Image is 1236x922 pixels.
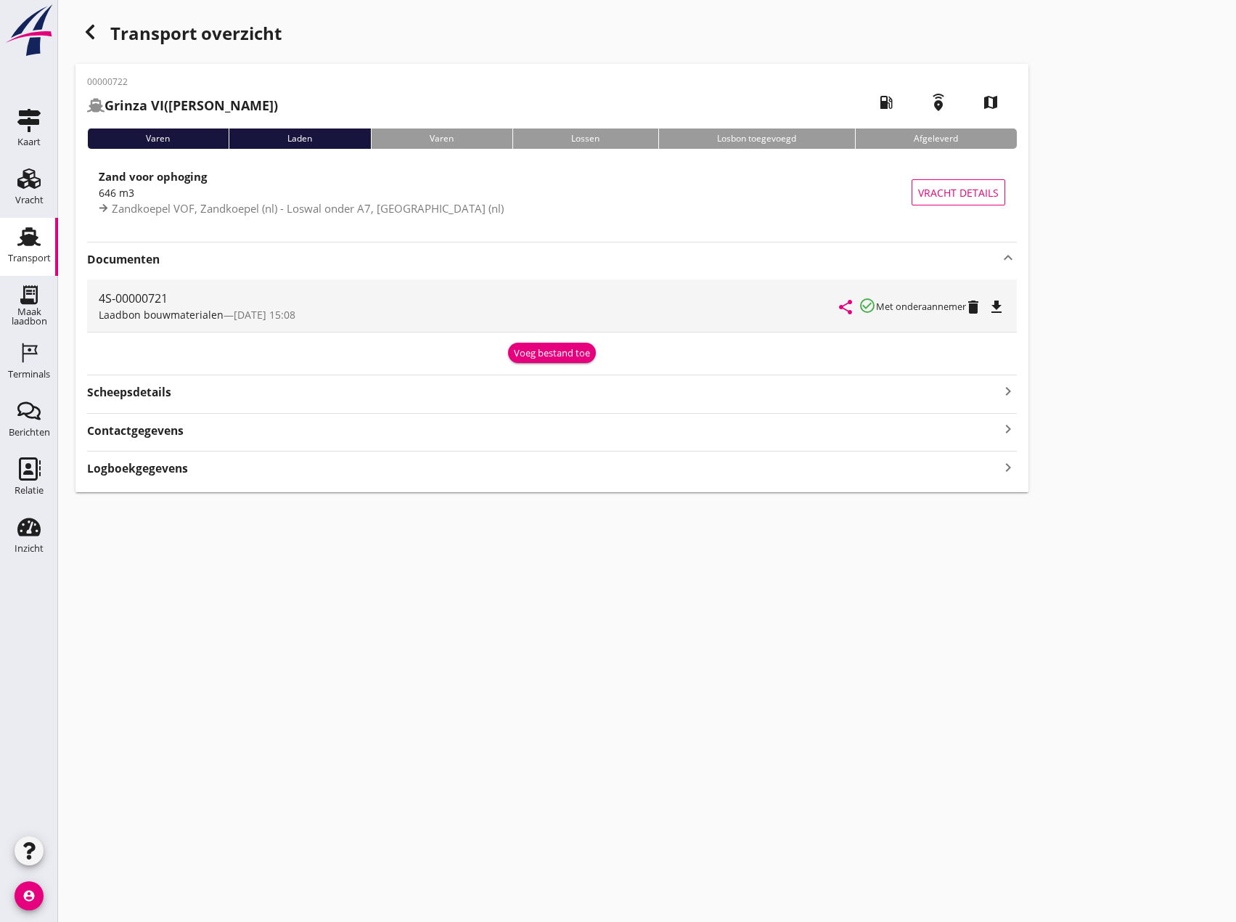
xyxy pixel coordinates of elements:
[99,169,207,184] strong: Zand voor ophoging
[99,290,840,307] div: 4S-00000721
[8,253,51,263] div: Transport
[15,195,44,205] div: Vracht
[859,297,876,314] i: check_circle_outline
[99,308,224,322] span: Laadbon bouwmaterialen
[105,97,164,114] strong: Grinza VI
[837,298,854,316] i: share
[8,370,50,379] div: Terminals
[371,128,512,149] div: Varen
[855,128,1017,149] div: Afgeleverd
[87,384,171,401] strong: Scheepsdetails
[87,96,278,115] h2: ([PERSON_NAME])
[87,76,278,89] p: 00000722
[229,128,371,149] div: Laden
[912,179,1005,205] button: Vracht details
[87,460,188,477] strong: Logboekgegevens
[15,881,44,910] i: account_circle
[866,82,906,123] i: local_gas_station
[87,423,184,439] strong: Contactgegevens
[999,249,1017,266] i: keyboard_arrow_up
[918,185,999,200] span: Vracht details
[658,128,855,149] div: Losbon toegevoegd
[15,486,44,495] div: Relatie
[988,298,1005,316] i: file_download
[87,251,999,268] strong: Documenten
[99,185,912,200] div: 646 m3
[75,17,1028,52] div: Transport overzicht
[234,308,295,322] span: [DATE] 15:08
[999,457,1017,477] i: keyboard_arrow_right
[999,420,1017,439] i: keyboard_arrow_right
[508,343,596,363] button: Voeg bestand toe
[918,82,959,123] i: emergency_share
[112,201,504,216] span: Zandkoepel VOF, Zandkoepel (nl) - Loswal onder A7, [GEOGRAPHIC_DATA] (nl)
[512,128,658,149] div: Lossen
[99,307,840,322] div: —
[9,428,50,437] div: Berichten
[87,160,1017,224] a: Zand voor ophoging646 m3Zandkoepel VOF, Zandkoepel (nl) - Loswal onder A7, [GEOGRAPHIC_DATA] (nl)...
[876,300,966,313] small: Met onderaannemer
[87,128,229,149] div: Varen
[965,298,982,316] i: delete
[514,346,590,361] div: Voeg bestand toe
[3,4,55,57] img: logo-small.a267ee39.svg
[17,137,41,147] div: Kaart
[15,544,44,553] div: Inzicht
[999,381,1017,401] i: keyboard_arrow_right
[970,82,1011,123] i: map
